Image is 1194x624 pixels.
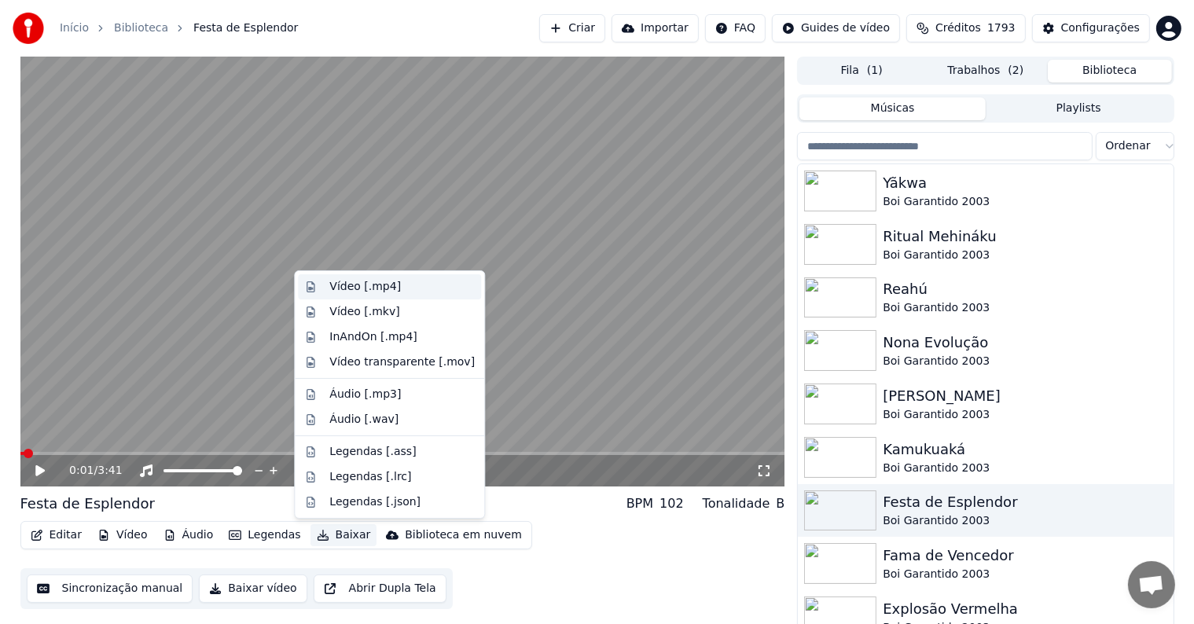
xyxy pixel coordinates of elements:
div: Vídeo transparente [.mov] [329,354,475,370]
button: Importar [612,14,699,42]
div: Festa de Esplendor [883,491,1166,513]
img: youka [13,13,44,44]
div: 102 [659,494,684,513]
button: Configurações [1032,14,1150,42]
div: Fama de Vencedor [883,545,1166,567]
span: ( 1 ) [867,63,883,79]
button: Biblioteca [1048,60,1172,83]
button: Baixar [310,524,377,546]
span: 3:41 [97,463,122,479]
div: Configurações [1061,20,1140,36]
div: Kamukuaká [883,439,1166,461]
div: Ritual Mehináku [883,226,1166,248]
button: Criar [539,14,605,42]
button: Abrir Dupla Tela [314,574,446,603]
div: Legendas [.lrc] [329,469,411,485]
span: Festa de Esplendor [193,20,298,36]
span: 0:01 [69,463,94,479]
button: FAQ [705,14,766,42]
button: Legendas [222,524,307,546]
div: Biblioteca em nuvem [405,527,522,543]
span: 1793 [987,20,1016,36]
div: Vídeo [.mp4] [329,279,401,295]
div: Explosão Vermelha [883,598,1166,620]
div: Legendas [.ass] [329,444,416,460]
span: Ordenar [1106,138,1151,154]
button: Baixar vídeo [199,574,307,603]
a: Início [60,20,89,36]
button: Playlists [986,97,1172,120]
div: Festa de Esplendor [20,493,155,515]
div: Boi Garantido 2003 [883,513,1166,529]
div: Yãkwa [883,172,1166,194]
button: Trabalhos [924,60,1048,83]
span: ( 2 ) [1008,63,1023,79]
div: BPM [626,494,653,513]
div: Áudio [.wav] [329,412,399,428]
div: Legendas [.json] [329,494,421,510]
div: Boi Garantido 2003 [883,248,1166,263]
div: Boi Garantido 2003 [883,354,1166,369]
div: Tonalidade [703,494,770,513]
button: Vídeo [91,524,154,546]
button: Fila [799,60,924,83]
div: / [69,463,107,479]
div: Reahú [883,278,1166,300]
button: Áudio [157,524,220,546]
span: Créditos [935,20,981,36]
div: Boi Garantido 2003 [883,567,1166,582]
div: Boi Garantido 2003 [883,407,1166,423]
a: Biblioteca [114,20,168,36]
div: Vídeo [.mkv] [329,304,399,320]
div: Boi Garantido 2003 [883,461,1166,476]
div: InAndOn [.mp4] [329,329,417,345]
button: Sincronização manual [27,574,193,603]
button: Guides de vídeo [772,14,900,42]
button: Editar [24,524,88,546]
div: Boi Garantido 2003 [883,194,1166,210]
div: Nona Evolução [883,332,1166,354]
div: Áudio [.mp3] [329,387,401,402]
div: B [776,494,784,513]
nav: breadcrumb [60,20,298,36]
div: Boi Garantido 2003 [883,300,1166,316]
button: Créditos1793 [906,14,1026,42]
button: Músicas [799,97,986,120]
div: Bate-papo aberto [1128,561,1175,608]
div: [PERSON_NAME] [883,385,1166,407]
